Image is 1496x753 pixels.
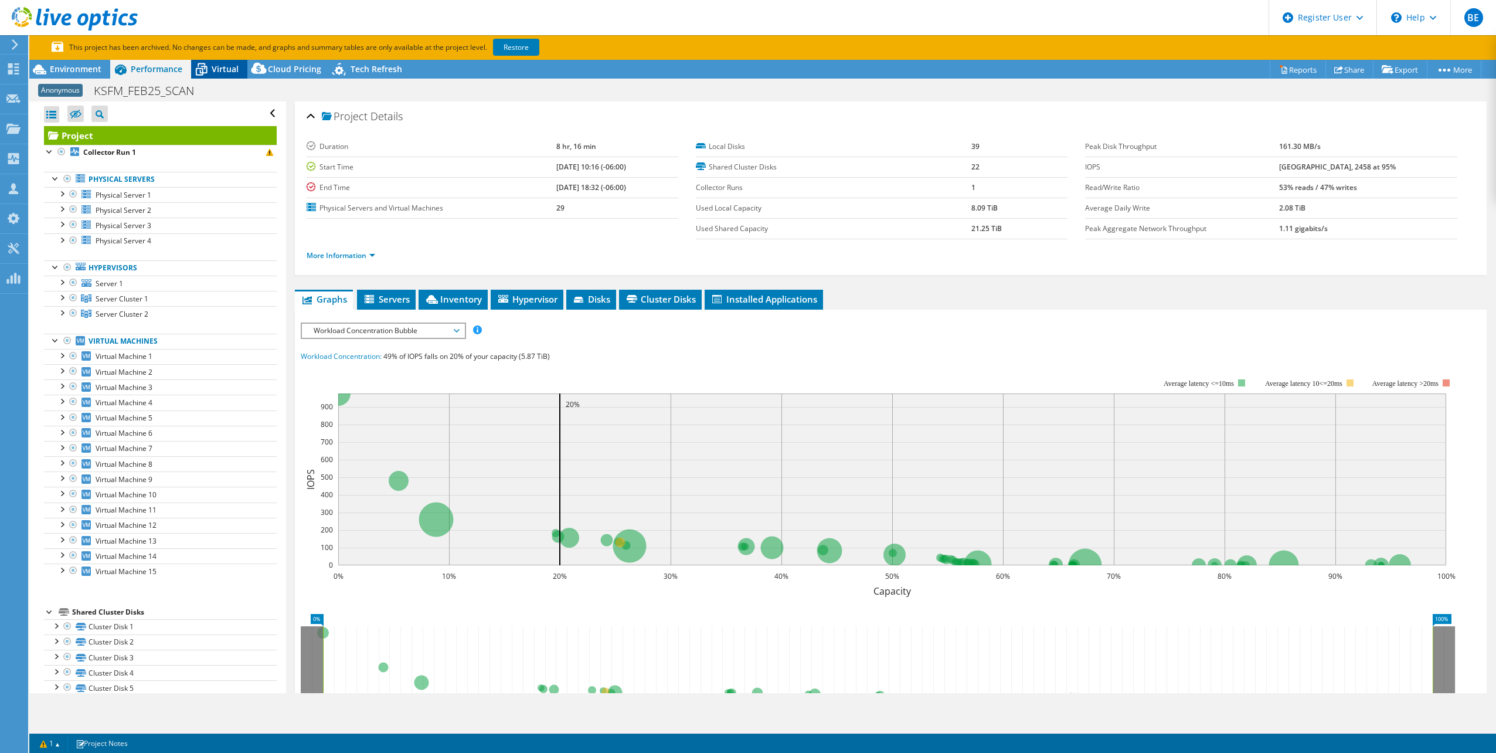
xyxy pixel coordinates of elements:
[625,293,696,305] span: Cluster Disks
[321,402,333,412] text: 900
[307,182,556,194] label: End Time
[96,443,152,453] span: Virtual Machine 7
[873,585,912,598] text: Capacity
[96,474,152,484] span: Virtual Machine 9
[1279,182,1357,192] b: 53% reads / 47% writes
[44,395,277,410] a: Virtual Machine 4
[971,141,980,151] b: 39
[321,419,333,429] text: 800
[696,161,971,173] label: Shared Cluster Disks
[1328,571,1342,581] text: 90%
[710,293,817,305] span: Installed Applications
[1265,379,1342,388] tspan: Average latency 10<=20ms
[307,202,556,214] label: Physical Servers and Virtual Machines
[556,162,626,172] b: [DATE] 10:16 (-06:00)
[971,203,998,213] b: 8.09 TiB
[321,525,333,535] text: 200
[96,567,157,576] span: Virtual Machine 15
[307,161,556,173] label: Start Time
[44,503,277,518] a: Virtual Machine 11
[322,111,368,123] span: Project
[44,665,277,680] a: Cluster Disk 4
[971,223,1002,233] b: 21.25 TiB
[96,428,152,438] span: Virtual Machine 6
[44,441,277,456] a: Virtual Machine 7
[96,205,151,215] span: Physical Server 2
[1085,182,1279,194] label: Read/Write Ratio
[67,736,136,751] a: Project Notes
[44,306,277,321] a: Server Cluster 2
[89,84,212,97] h1: KSFM_FEB25_SCAN
[96,459,152,469] span: Virtual Machine 8
[96,309,148,319] span: Server Cluster 2
[96,236,151,246] span: Physical Server 4
[1427,60,1481,79] a: More
[696,182,971,194] label: Collector Runs
[44,518,277,533] a: Virtual Machine 12
[996,571,1010,581] text: 60%
[1373,60,1427,79] a: Export
[44,619,277,635] a: Cluster Disk 1
[72,605,277,619] div: Shared Cluster Disks
[1372,379,1439,388] text: Average latency >20ms
[301,293,347,305] span: Graphs
[1464,8,1483,27] span: BE
[1391,12,1402,23] svg: \n
[44,291,277,306] a: Server Cluster 1
[321,542,333,552] text: 100
[1279,203,1305,213] b: 2.08 TiB
[556,203,565,213] b: 29
[44,145,277,160] a: Collector Run 1
[96,520,157,530] span: Virtual Machine 12
[321,490,333,500] text: 400
[1437,571,1455,581] text: 100%
[885,571,899,581] text: 50%
[370,109,403,123] span: Details
[971,162,980,172] b: 22
[1279,223,1328,233] b: 1.11 gigabits/s
[50,63,101,74] span: Environment
[44,472,277,487] a: Virtual Machine 9
[96,413,152,423] span: Virtual Machine 5
[96,367,152,377] span: Virtual Machine 2
[351,63,402,74] span: Tech Refresh
[307,250,375,260] a: More Information
[96,551,157,561] span: Virtual Machine 14
[44,218,277,233] a: Physical Server 3
[321,437,333,447] text: 700
[44,426,277,441] a: Virtual Machine 6
[44,172,277,187] a: Physical Servers
[44,260,277,276] a: Hypervisors
[493,39,539,56] a: Restore
[96,294,148,304] span: Server Cluster 1
[44,456,277,472] a: Virtual Machine 8
[1325,60,1373,79] a: Share
[1279,162,1396,172] b: [GEOGRAPHIC_DATA], 2458 at 95%
[44,349,277,364] a: Virtual Machine 1
[572,293,610,305] span: Disks
[1218,571,1232,581] text: 80%
[44,364,277,379] a: Virtual Machine 2
[321,454,333,464] text: 600
[566,399,580,409] text: 20%
[1279,141,1321,151] b: 161.30 MB/s
[696,223,971,235] label: Used Shared Capacity
[774,571,788,581] text: 40%
[497,293,557,305] span: Hypervisor
[1085,161,1279,173] label: IOPS
[556,141,596,151] b: 8 hr, 16 min
[44,276,277,291] a: Server 1
[44,635,277,650] a: Cluster Disk 2
[44,487,277,502] a: Virtual Machine 10
[52,41,626,54] p: This project has been archived. No changes can be made, and graphs and summary tables are only av...
[321,472,333,482] text: 500
[44,334,277,349] a: Virtual Machines
[424,293,482,305] span: Inventory
[96,221,151,230] span: Physical Server 3
[301,351,382,361] span: Workload Concentration:
[363,293,410,305] span: Servers
[383,351,550,361] span: 49% of IOPS falls on 20% of your capacity (5.87 TiB)
[1085,202,1279,214] label: Average Daily Write
[268,63,321,74] span: Cloud Pricing
[44,548,277,564] a: Virtual Machine 14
